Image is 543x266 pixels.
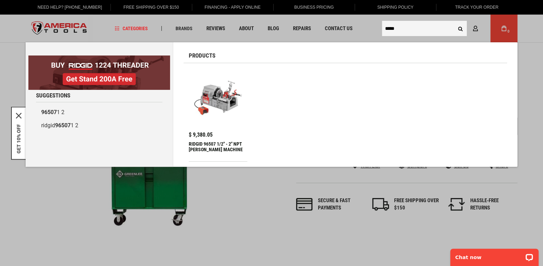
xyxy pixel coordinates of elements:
[446,244,543,266] iframe: LiveChat chat widget
[172,24,196,33] a: Brands
[36,93,70,98] span: Suggestions
[176,26,193,31] span: Brands
[16,113,21,118] button: Close
[41,109,57,115] b: 96507
[189,132,213,138] span: $ 9,380.05
[16,124,21,153] button: GET 10% OFF
[36,106,162,119] a: 965071 2
[28,55,170,90] img: BOGO: Buy RIDGID® 1224 Threader, Get Stand 200A Free!
[112,24,151,33] a: Categories
[454,22,467,35] button: Search
[192,72,244,123] img: RIDGID 96507 1/2
[28,55,170,61] a: BOGO: Buy RIDGID® 1224 Threader, Get Stand 200A Free!
[55,122,71,129] b: 96507
[16,113,21,118] svg: close icon
[189,53,215,59] span: Products
[189,68,247,161] a: RIDGID 96507 1/2 $ 9,380.05 RIDGID 96507 1/2" - 2" NPT [PERSON_NAME] MACHINE
[189,141,247,158] div: RIDGID 96507 1/2
[115,26,148,31] span: Categories
[36,119,162,132] a: ridgid965071 2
